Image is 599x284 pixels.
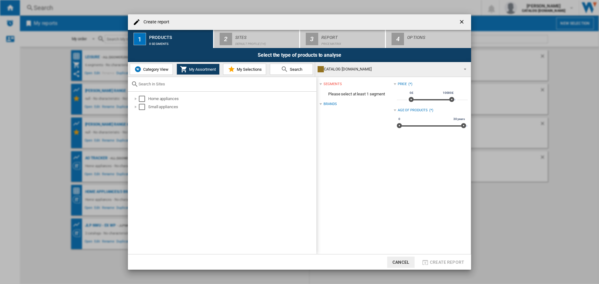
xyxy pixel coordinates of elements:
[387,257,415,268] button: Cancel
[148,96,315,102] div: Home appliances
[442,90,455,95] span: 10000£
[149,39,211,46] div: 0 segments
[128,48,471,62] div: Select the type of products to analyse
[235,32,297,39] div: Sites
[148,104,315,110] div: Small appliances
[407,32,469,39] div: Options
[177,64,220,75] button: My Assortment
[134,33,146,45] div: 1
[139,96,148,102] md-checkbox: Select
[318,65,458,74] div: CATALOG [DOMAIN_NAME]
[397,117,401,122] span: 0
[139,82,313,86] input: Search in Sites
[140,19,169,25] h4: Create report
[270,64,313,75] button: Search
[300,30,386,48] button: 3 Report Price Matrix
[139,104,148,110] md-checkbox: Select
[319,88,393,100] span: Please select at least 1 segment
[214,30,300,48] button: 2 Sites Default profile (14)
[134,65,142,73] img: wiser-icon-blue.png
[220,33,232,45] div: 2
[409,90,414,95] span: 0£
[452,117,466,122] span: 30 years
[321,32,383,39] div: Report
[306,33,318,45] div: 3
[235,67,262,72] span: My Selections
[288,67,302,72] span: Search
[321,39,383,46] div: Price Matrix
[398,108,428,113] div: Age of products
[128,30,214,48] button: 1 Products 0 segments
[459,19,466,26] ng-md-icon: getI18NText('BUTTONS.CLOSE_DIALOG')
[142,67,168,72] span: Category View
[456,16,469,28] button: getI18NText('BUTTONS.CLOSE_DIALOG')
[187,67,216,72] span: My Assortment
[430,260,464,265] span: Create report
[324,102,337,107] div: Brands
[324,82,342,87] div: segments
[392,33,404,45] div: 4
[149,32,211,39] div: Products
[420,257,466,268] button: Create report
[386,30,471,48] button: 4 Options
[398,82,407,87] div: Price
[223,64,266,75] button: My Selections
[235,39,297,46] div: Default profile (14)
[130,64,173,75] button: Category View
